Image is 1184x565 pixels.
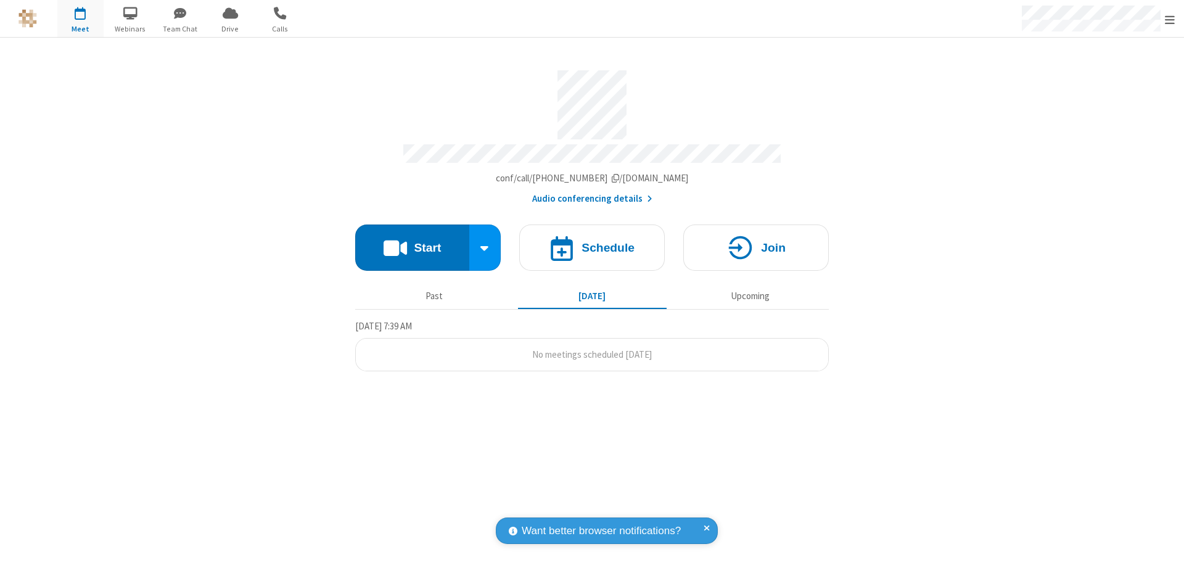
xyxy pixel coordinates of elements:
[207,23,253,35] span: Drive
[519,225,665,271] button: Schedule
[469,225,501,271] div: Start conference options
[355,320,412,332] span: [DATE] 7:39 AM
[582,242,635,254] h4: Schedule
[355,61,829,206] section: Account details
[532,192,652,206] button: Audio conferencing details
[532,348,652,360] span: No meetings scheduled [DATE]
[257,23,303,35] span: Calls
[522,523,681,539] span: Want better browser notifications?
[414,242,441,254] h4: Start
[518,284,667,308] button: [DATE]
[18,9,37,28] img: QA Selenium DO NOT DELETE OR CHANGE
[676,284,824,308] button: Upcoming
[157,23,203,35] span: Team Chat
[107,23,154,35] span: Webinars
[683,225,829,271] button: Join
[355,319,829,372] section: Today's Meetings
[360,284,509,308] button: Past
[57,23,104,35] span: Meet
[496,171,689,186] button: Copy my meeting room linkCopy my meeting room link
[761,242,786,254] h4: Join
[355,225,469,271] button: Start
[1153,533,1175,556] iframe: Chat
[496,172,689,184] span: Copy my meeting room link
